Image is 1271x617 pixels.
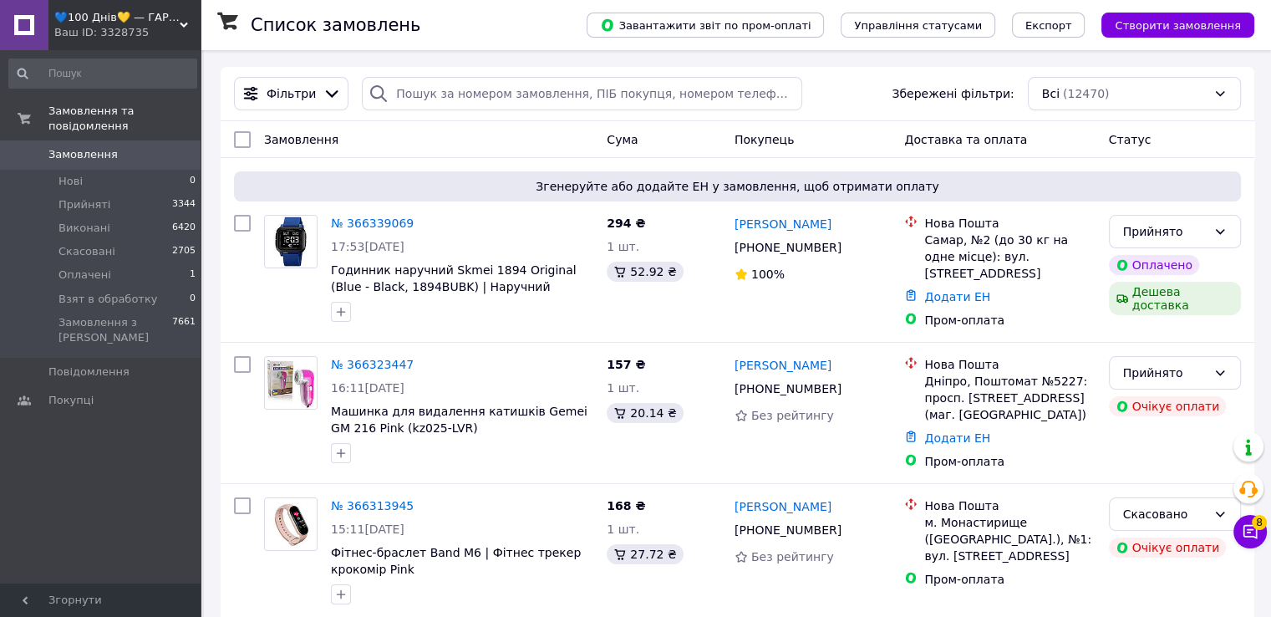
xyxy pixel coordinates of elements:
[251,15,420,35] h1: Список замовлень
[267,85,316,102] span: Фільтри
[751,550,834,563] span: Без рейтингу
[1063,87,1109,100] span: (12470)
[264,497,318,551] a: Фото товару
[1109,282,1241,315] div: Дешева доставка
[607,133,638,146] span: Cума
[1115,19,1241,32] span: Створити замовлення
[190,268,196,283] span: 1
[924,514,1095,564] div: м. Монастирище ([GEOGRAPHIC_DATA].), №1: вул. [STREET_ADDRESS]
[331,546,581,576] a: Фітнес-браслет Band M6 | Фітнес трекер крокомір Pink
[924,453,1095,470] div: Пром-оплата
[264,356,318,410] a: Фото товару
[172,221,196,236] span: 6420
[48,365,130,380] span: Повідомлення
[735,216,831,232] a: [PERSON_NAME]
[1252,515,1267,530] span: 8
[264,215,318,268] a: Фото товару
[1109,396,1227,416] div: Очікує оплати
[854,19,982,32] span: Управління статусами
[1109,255,1199,275] div: Оплачено
[735,523,841,537] span: [PHONE_NUMBER]
[8,59,197,89] input: Пошук
[924,232,1095,282] div: Самар, №2 (до 30 кг на одне місце): вул. [STREET_ADDRESS]
[331,381,404,395] span: 16:11[DATE]
[735,357,831,374] a: [PERSON_NAME]
[607,358,645,371] span: 157 ₴
[924,290,990,303] a: Додати ЕН
[265,357,317,409] img: Фото товару
[1101,13,1254,38] button: Створити замовлення
[265,498,317,550] img: Фото товару
[751,268,785,281] span: 100%
[48,393,94,408] span: Покупці
[924,312,1095,329] div: Пром-оплата
[48,104,201,134] span: Замовлення та повідомлення
[607,544,683,564] div: 27.72 ₴
[1123,505,1207,523] div: Скасовано
[331,523,404,536] span: 15:11[DATE]
[58,315,172,345] span: Замовлення з [PERSON_NAME]
[331,240,404,253] span: 17:53[DATE]
[58,268,111,283] span: Оплачені
[48,147,118,162] span: Замовлення
[1109,133,1152,146] span: Статус
[607,403,683,423] div: 20.14 ₴
[331,263,577,310] a: Годинник наручний Skmei 1894 Оrіginal (Blue - Black, 1894BUBK) | Наручний годинник (12348-LVR)
[607,523,639,536] span: 1 шт.
[172,315,196,345] span: 7661
[362,77,802,110] input: Пошук за номером замовлення, ПІБ покупця, номером телефону, Email, номером накладної
[1123,364,1207,382] div: Прийнято
[924,373,1095,423] div: Дніпро, Поштомат №5227: просп. [STREET_ADDRESS] (маг. [GEOGRAPHIC_DATA])
[58,197,110,212] span: Прийняті
[735,498,831,515] a: [PERSON_NAME]
[1025,19,1072,32] span: Експорт
[172,197,196,212] span: 3344
[924,356,1095,373] div: Нова Пошта
[190,292,196,307] span: 0
[607,217,645,230] span: 294 ₴
[1012,13,1085,38] button: Експорт
[172,244,196,259] span: 2705
[924,431,990,445] a: Додати ЕН
[607,499,645,512] span: 168 ₴
[600,18,811,33] span: Завантажити звіт по пром-оплаті
[841,13,995,38] button: Управління статусами
[58,244,115,259] span: Скасовані
[607,262,683,282] div: 52.92 ₴
[924,215,1095,232] div: Нова Пошта
[1233,515,1267,548] button: Чат з покупцем8
[58,221,110,236] span: Виконані
[924,497,1095,514] div: Нова Пошта
[331,405,587,435] a: Машинка для видалення катишків Gemei GM 216 Pink (kz025-LVR)
[735,382,841,395] span: [PHONE_NUMBER]
[331,499,414,512] a: № 366313945
[1123,222,1207,241] div: Прийнято
[58,292,157,307] span: Взят в обработку
[735,241,841,254] span: [PHONE_NUMBER]
[331,217,414,230] a: № 366339069
[54,10,180,25] span: 💙100 Днів💛 — ГАРАНТІЯ✅
[331,358,414,371] a: № 366323447
[54,25,201,40] div: Ваш ID: 3328735
[924,571,1095,588] div: Пром-оплата
[190,174,196,189] span: 0
[607,381,639,395] span: 1 шт.
[751,409,834,422] span: Без рейтингу
[265,216,317,268] img: Фото товару
[735,133,794,146] span: Покупець
[1042,85,1060,102] span: Всі
[904,133,1027,146] span: Доставка та оплата
[58,174,83,189] span: Нові
[264,133,338,146] span: Замовлення
[587,13,824,38] button: Завантажити звіт по пром-оплаті
[1085,18,1254,31] a: Створити замовлення
[1109,538,1227,558] div: Очікує оплати
[241,178,1234,195] span: Згенеруйте або додайте ЕН у замовлення, щоб отримати оплату
[892,85,1014,102] span: Збережені фільтри:
[607,240,639,253] span: 1 шт.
